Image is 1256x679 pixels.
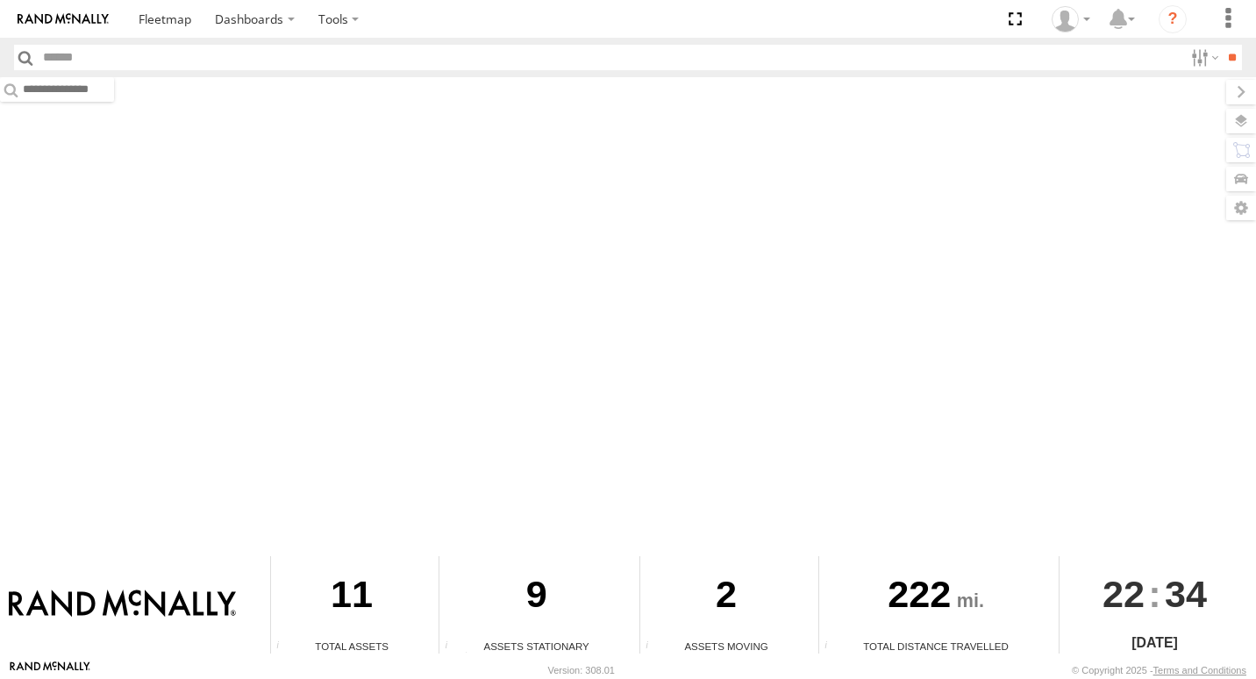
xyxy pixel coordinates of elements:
[439,556,633,639] div: 9
[1072,665,1246,675] div: © Copyright 2025 -
[1060,633,1250,654] div: [DATE]
[10,661,90,679] a: Visit our Website
[271,640,297,654] div: Total number of Enabled Assets
[640,556,812,639] div: 2
[9,590,236,619] img: Rand McNally
[1159,5,1187,33] i: ?
[640,640,667,654] div: Total number of assets current in transit.
[640,639,812,654] div: Assets Moving
[1153,665,1246,675] a: Terms and Conditions
[439,640,466,654] div: Total number of assets current stationary.
[18,13,109,25] img: rand-logo.svg
[1184,45,1222,70] label: Search Filter Options
[819,640,846,654] div: Total distance travelled by all assets within specified date range and applied filters
[1226,196,1256,220] label: Map Settings
[1165,556,1207,632] span: 34
[1060,556,1250,632] div: :
[1103,556,1145,632] span: 22
[271,556,432,639] div: 11
[271,639,432,654] div: Total Assets
[1045,6,1096,32] div: Valeo Dash
[819,639,1053,654] div: Total Distance Travelled
[819,556,1053,639] div: 222
[548,665,615,675] div: Version: 308.01
[439,639,633,654] div: Assets Stationary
